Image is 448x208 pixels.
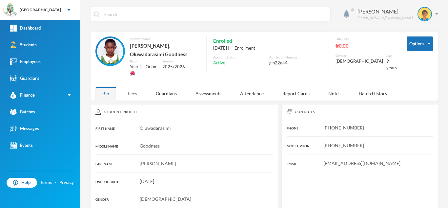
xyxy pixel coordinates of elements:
[10,58,41,65] div: Employees
[213,36,232,45] span: Enrolled
[10,142,33,149] div: Events
[10,92,35,99] div: Finance
[10,75,39,82] div: Guardians
[140,196,191,202] span: [DEMOGRAPHIC_DATA]
[95,86,116,101] div: Bio
[386,53,397,58] div: Age
[130,36,200,41] div: Student name
[287,109,433,114] div: Contacts
[10,41,37,48] div: Students
[140,143,160,149] span: Goodness
[10,125,39,132] div: Messages
[357,15,413,20] div: [EMAIL_ADDRESS][DOMAIN_NAME]
[269,55,322,60] div: Admission Number
[233,86,271,101] div: Attendance
[189,86,228,101] div: Assessments
[149,86,184,101] div: Guardians
[162,59,200,64] div: Session
[10,25,41,32] div: Dashboard
[55,179,56,186] div: ·
[418,8,431,21] img: STUDENT
[407,36,433,51] button: Options
[4,4,17,17] img: logo
[140,161,176,166] span: [PERSON_NAME]
[386,58,397,71] div: 9 years
[323,125,364,130] span: [PHONE_NUMBER]
[213,60,225,66] span: Active
[10,108,35,115] div: Batches
[20,7,61,13] div: [GEOGRAPHIC_DATA]
[352,86,394,101] div: Batch History
[213,55,266,60] div: Account Status
[336,41,397,50] div: ₦0.00
[130,41,200,59] div: [PERSON_NAME], Oluwadarasimi Goodness
[357,8,413,15] div: [PERSON_NAME]
[162,64,200,70] div: 2025/2026
[104,7,327,22] input: Search
[121,86,144,101] div: Fees
[321,86,347,101] div: Notes
[95,109,273,115] div: Student Profile
[97,38,123,64] img: STUDENT
[130,59,157,64] div: Batch
[130,64,157,77] div: Year 4 - Orion🌺
[269,60,322,66] div: glh22e44
[40,179,52,186] a: Terms
[213,45,322,52] div: [DATE] | -- Enrollment
[59,179,74,186] a: Privacy
[323,143,364,148] span: [PHONE_NUMBER]
[94,12,100,17] img: search
[140,178,154,184] span: [DATE]
[336,58,383,65] div: [DEMOGRAPHIC_DATA]
[275,86,316,101] div: Report Cards
[336,36,397,41] div: Due Fees
[336,53,383,58] div: Gender
[7,178,37,188] a: Help
[323,160,400,166] span: [EMAIL_ADDRESS][DOMAIN_NAME]
[140,125,171,131] span: Oluwadarasimi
